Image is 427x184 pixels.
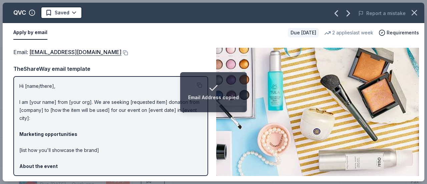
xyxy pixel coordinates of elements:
[19,131,77,137] strong: Marketing opportunities
[188,94,239,102] div: Email Address copied
[324,29,373,37] div: 2 applies last week
[13,64,208,73] div: TheShareWay email template
[13,49,121,55] span: Email :
[387,29,419,37] span: Requirements
[55,9,69,17] span: Saved
[13,7,26,18] div: QVC
[216,48,419,176] img: Image for QVC
[29,48,121,56] a: [EMAIL_ADDRESS][DOMAIN_NAME]
[41,7,82,19] button: Saved
[379,29,419,37] button: Requirements
[288,28,319,37] div: Due [DATE]
[358,9,406,17] button: Report a mistake
[19,163,58,169] strong: About the event
[13,26,47,40] button: Apply by email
